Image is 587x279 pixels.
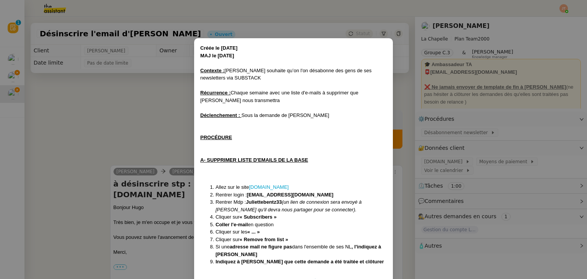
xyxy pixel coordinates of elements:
div: Chaque semaine avec une liste d'e-mails à supprimer que [PERSON_NAME] nous transmettra [200,89,387,104]
strong: Juliettebentz33 [246,199,282,205]
u: Récurrence : [200,90,230,96]
u: Déclenchement : [200,112,240,118]
strong: , l'indiquez à [PERSON_NAME] [216,244,381,257]
div: [PERSON_NAME] souhaite qu’on l'on désabonne des gens de ses newsletters via SUBSTACK [200,67,387,82]
u: PROCÉDURE [200,135,232,140]
u: A- SUPPRIMER LISTE D'EMAILS DE LA BASE [200,157,308,163]
li: Cliquer sur les [216,228,387,236]
a: [DOMAIN_NAME] [249,184,289,190]
li: Allez sur le site [216,183,387,191]
strong: MAJ le [DATE] [200,53,234,58]
strong: « Subscribers » [240,214,277,220]
li: en question [216,221,387,229]
strong: « Remove from list » [240,237,288,242]
u: Contexte : [200,68,225,73]
strong: adresse mail ne figure pas [230,244,292,250]
strong: [EMAIL_ADDRESS][DOMAIN_NAME] [247,192,334,198]
li: Cliquer sur [216,213,387,221]
strong: Coller l'e-mail [216,222,248,227]
li: Si une dans l'ensemble de ses NL [216,243,387,258]
li: Rentrer Mdp : [216,198,387,213]
li: Cliquer sur [216,236,387,243]
em: (un lien de connexion sera envoyé à [PERSON_NAME] qu'il devra nous partager pour se connecter). [216,199,362,212]
li: Rentrer login : [216,191,387,199]
strong: « ... » [247,229,260,235]
div: Sous la demande de [PERSON_NAME] [200,112,387,119]
strong: Indiquez à [PERSON_NAME] que cette demande a été traitée et clôturer [216,259,384,264]
strong: Créée le [DATE] [200,45,237,51]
